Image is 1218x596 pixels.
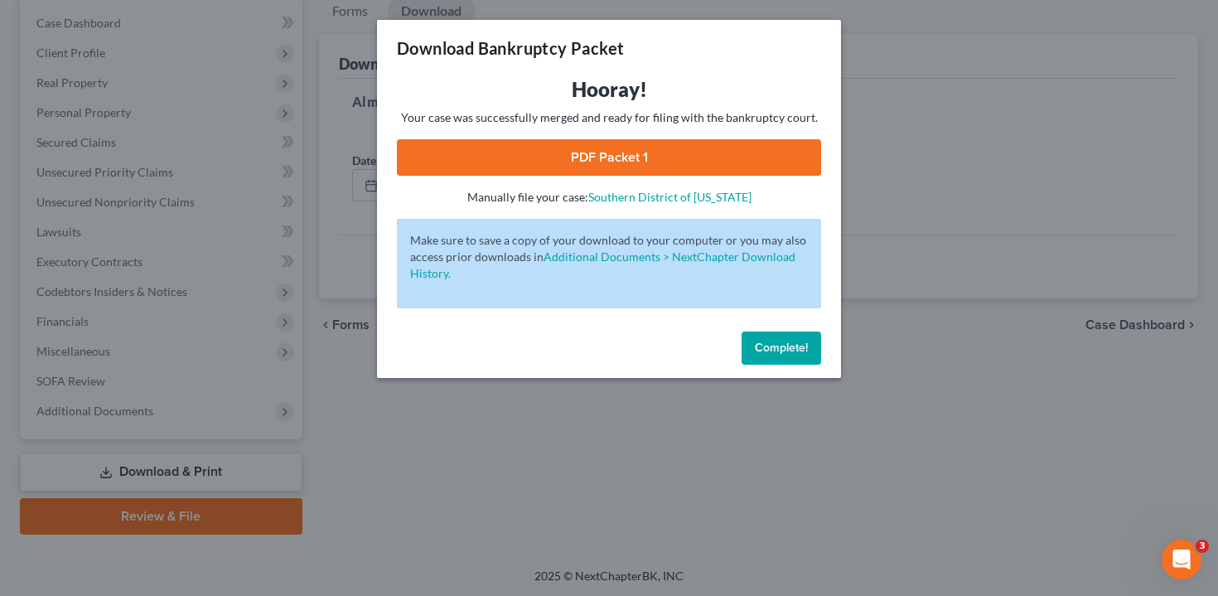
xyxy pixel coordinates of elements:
[397,36,624,60] h3: Download Bankruptcy Packet
[742,332,821,365] button: Complete!
[1196,540,1209,553] span: 3
[397,76,821,103] h3: Hooray!
[755,341,808,355] span: Complete!
[410,250,795,280] a: Additional Documents > NextChapter Download History.
[588,190,752,204] a: Southern District of [US_STATE]
[410,232,808,282] p: Make sure to save a copy of your download to your computer or you may also access prior downloads in
[397,109,821,126] p: Your case was successfully merged and ready for filing with the bankruptcy court.
[1162,540,1201,579] iframe: Intercom live chat
[397,189,821,206] p: Manually file your case:
[397,139,821,176] a: PDF Packet 1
